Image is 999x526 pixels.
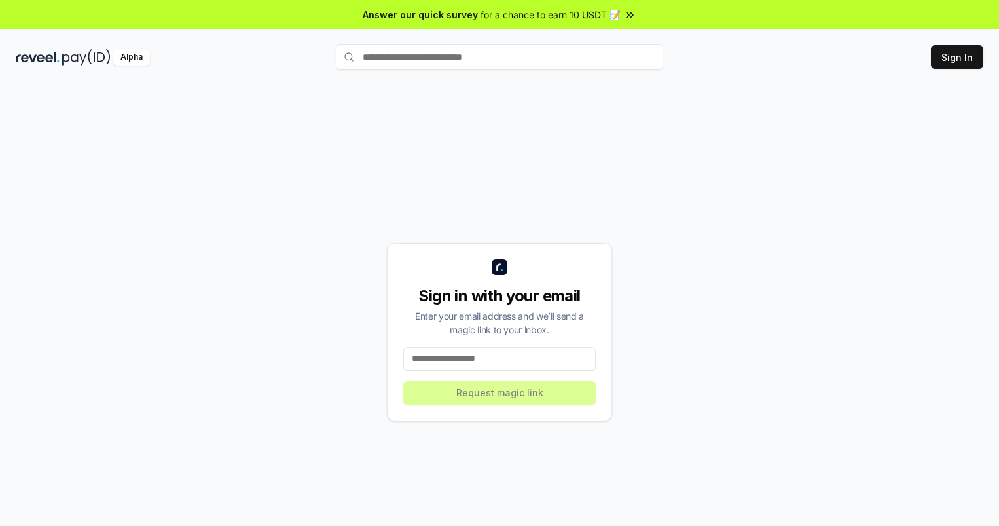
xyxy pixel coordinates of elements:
img: pay_id [62,49,111,66]
div: Sign in with your email [403,286,596,307]
div: Enter your email address and we’ll send a magic link to your inbox. [403,309,596,337]
span: for a chance to earn 10 USDT 📝 [481,8,621,22]
img: reveel_dark [16,49,60,66]
span: Answer our quick survey [363,8,478,22]
button: Sign In [931,45,983,69]
img: logo_small [492,259,507,275]
div: Alpha [113,49,150,66]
